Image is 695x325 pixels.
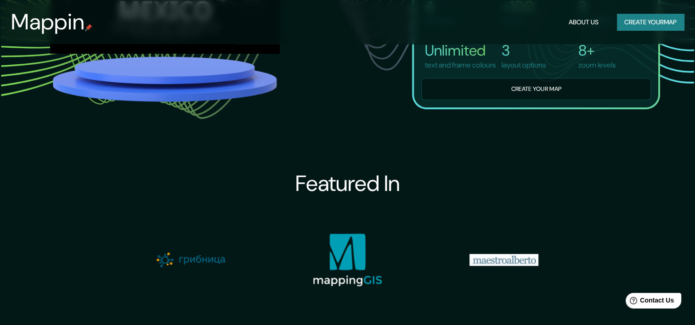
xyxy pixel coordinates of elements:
[50,54,280,105] img: platform.png
[313,233,382,286] img: mappinggis-logo
[421,78,651,101] button: Create your map
[425,41,496,60] h4: Unlimited
[578,60,616,71] p: zoom levels
[295,171,400,196] h3: Featured In
[157,252,226,267] img: gribnica-logo
[578,41,616,60] h4: 8+
[613,289,685,315] iframe: Help widget launcher
[469,254,538,266] img: maestroalberto-logo
[617,14,684,31] button: Create yourmap
[425,60,496,71] p: text and frame colours
[565,14,602,31] button: About Us
[85,24,92,31] img: mappin-pin
[502,41,546,60] h4: 3
[502,60,546,71] p: layout options
[11,9,85,35] h3: Mappin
